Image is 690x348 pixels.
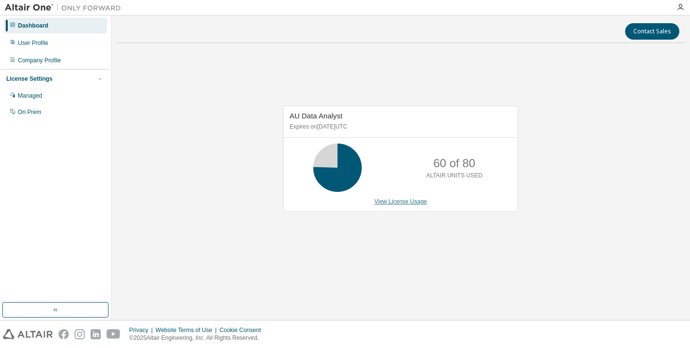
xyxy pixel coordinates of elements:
[625,23,679,40] button: Contact Sales
[290,112,342,120] span: AU Data Analyst
[426,172,482,180] p: ALTAIR UNITS USED
[18,108,41,116] div: On Prem
[18,92,42,100] div: Managed
[18,57,61,64] div: Company Profile
[433,155,475,172] p: 60 of 80
[18,22,48,29] div: Dashboard
[219,326,266,334] div: Cookie Consent
[290,123,509,131] p: Expires on [DATE] UTC
[18,39,48,47] div: User Profile
[155,326,219,334] div: Website Terms of Use
[129,334,267,342] p: © 2025 Altair Engineering, Inc. All Rights Reserved.
[3,329,53,339] img: altair_logo.svg
[75,329,85,339] img: instagram.svg
[107,329,121,339] img: youtube.svg
[374,198,427,205] a: View License Usage
[59,329,69,339] img: facebook.svg
[6,75,52,83] div: License Settings
[5,3,126,13] img: Altair One
[91,329,101,339] img: linkedin.svg
[129,326,155,334] div: Privacy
